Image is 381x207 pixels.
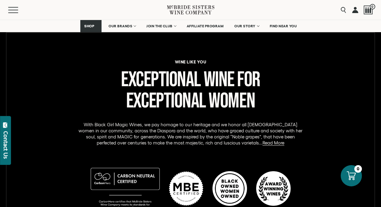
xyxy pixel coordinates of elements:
a: OUR STORY [230,20,263,32]
span: Wine [204,67,234,93]
div: Contact Us [3,131,9,159]
span: FIND NEAR YOU [270,24,297,28]
span: for [237,67,260,93]
a: SHOP [80,20,102,32]
span: OUR STORY [234,24,256,28]
a: FIND NEAR YOU [266,20,301,32]
a: JOIN THE CLUB [142,20,180,32]
a: OUR BRANDS [105,20,139,32]
span: Exceptional [121,67,201,93]
span: JOIN THE CLUB [146,24,172,28]
span: SHOP [84,24,95,28]
button: Mobile Menu Trigger [8,7,30,13]
span: 0 [370,4,375,9]
h6: wine like you [5,60,376,64]
span: Women [209,88,255,114]
a: AFFILIATE PROGRAM [183,20,228,32]
p: With Black Girl Magic Wines, we pay homage to our heritage and we honor all [DEMOGRAPHIC_DATA] wo... [77,122,305,146]
span: OUR BRANDS [109,24,132,28]
a: Read More [262,140,284,146]
span: Exceptional [126,88,206,114]
div: 0 [354,165,362,173]
span: AFFILIATE PROGRAM [187,24,224,28]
